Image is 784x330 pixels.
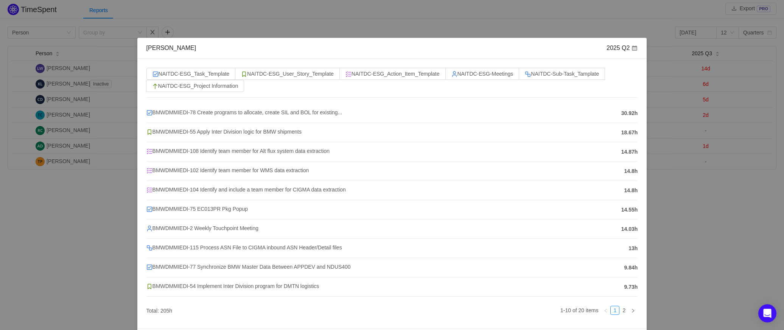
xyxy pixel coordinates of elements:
li: 1 [610,306,619,315]
span: NAITDC-ESG_User_Story_Template [241,71,334,77]
span: 14.55h [621,206,638,214]
img: 10313 [146,187,152,193]
img: 10313 [146,168,152,174]
span: BMWDMMIEDI-115 Process ASN File to CIGMA inbound ASN Header/Detail files [146,244,342,251]
span: BMWDMMIEDI-104 Identify and include a team member for CIGMA data extraction [146,187,346,193]
span: NAITDC-Sub-Task_Tamplate [525,71,599,77]
span: BMWDMMIEDI-2 Weekly Touchpoint Meeting [146,225,258,231]
div: [PERSON_NAME] [146,44,196,52]
span: BMWDMMIEDI-54 Implement Inter Division program for DMTN logistics [146,283,319,289]
div: 2025 Q2 [607,44,638,52]
span: 14.03h [621,225,638,233]
img: 10316 [525,71,531,77]
li: Previous Page [601,306,610,315]
div: Open Intercom Messenger [758,304,776,322]
span: BMWDMMIEDI-108 Identify team member for Alt flux system data extraction [146,148,330,154]
span: BMWDMMIEDI-55 Apply Inter Division logic for BMW shipments [146,129,302,135]
span: BMWDMMIEDI-102 Identify team member for WMS data extraction [146,167,309,173]
img: 10318 [146,264,152,270]
li: 2 [619,306,628,315]
img: 11559 [146,226,152,232]
span: NAITDC-ESG_Action_Item_Template [345,71,440,77]
span: Total: 205h [146,308,173,314]
span: 9.73h [624,283,638,291]
span: NAITDC-ESG-Meetings [451,71,513,77]
img: 10316 [146,245,152,251]
img: 10315 [241,71,247,77]
span: 14.8h [624,187,638,195]
img: 10313 [146,148,152,154]
span: 13h [628,244,638,252]
span: 30.92h [621,109,638,117]
span: 18.67h [621,129,638,137]
img: 10318 [152,71,159,77]
span: BMWDMMIEDI-75 EC013PR Pkg Popup [146,206,248,212]
img: 10310 [152,83,158,89]
span: BMWDMMIEDI-77 Synchronize BMW Master Data Between APPDEV and NDUS400 [146,264,351,270]
a: 1 [611,306,619,314]
span: NAITDC-ESG_Task_Template [152,71,230,77]
img: 10313 [345,71,352,77]
i: icon: right [631,308,635,313]
span: 14.87h [621,148,638,156]
span: 9.84h [624,264,638,272]
li: 1-10 of 20 items [560,306,598,315]
img: 10315 [146,129,152,135]
span: 14.8h [624,167,638,175]
img: 10315 [146,283,152,290]
a: 2 [620,306,628,314]
span: NAITDC-ESG_Project Information [152,83,238,89]
img: 10318 [146,206,152,212]
img: 10318 [146,110,152,116]
img: 11559 [451,71,457,77]
li: Next Page [628,306,638,315]
i: icon: left [604,308,608,313]
span: BMWDMMIEDI-78 Create programs to allocate, create SIL and BOL for existing... [146,109,342,115]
